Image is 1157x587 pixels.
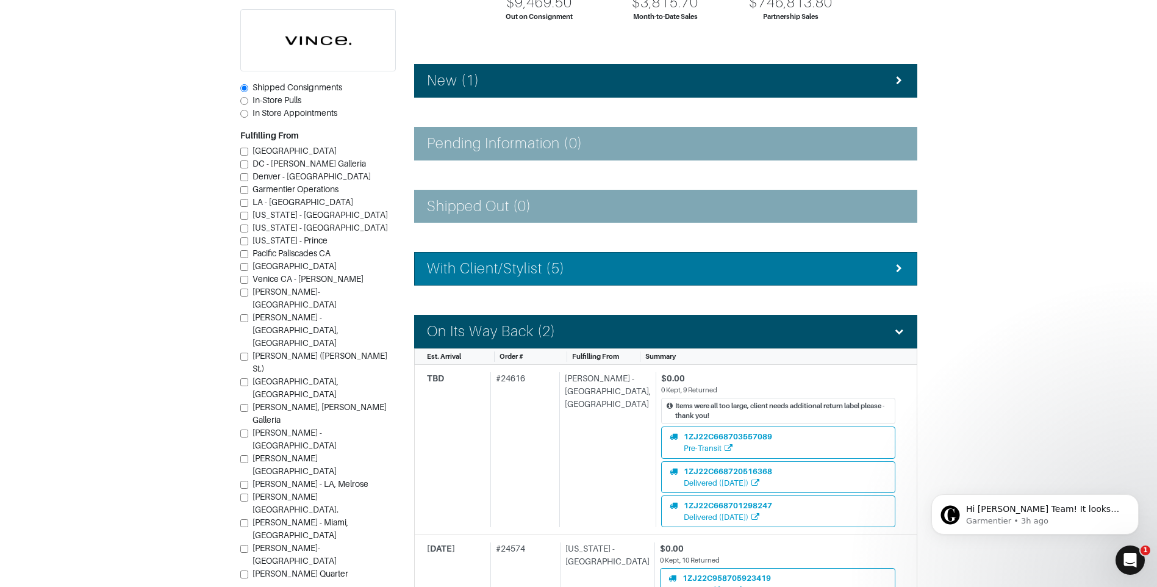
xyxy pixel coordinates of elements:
span: Summary [645,353,676,360]
h4: With Client/Stylist (5) [427,260,565,278]
input: [PERSON_NAME] - Miami, [GEOGRAPHIC_DATA] [240,519,248,527]
input: In-Store Pulls [240,97,248,105]
input: [PERSON_NAME] - [GEOGRAPHIC_DATA], [GEOGRAPHIC_DATA] [240,314,248,322]
span: Garmentier Operations [253,184,339,194]
div: Partnership Sales [763,12,818,22]
div: [PERSON_NAME] - [GEOGRAPHIC_DATA], [GEOGRAPHIC_DATA] [559,372,651,528]
span: Fulfilling From [572,353,619,360]
span: [PERSON_NAME] Quarter [253,569,348,578]
input: [GEOGRAPHIC_DATA] [240,263,248,271]
span: [GEOGRAPHIC_DATA], [GEOGRAPHIC_DATA] [253,376,339,399]
span: DC - [PERSON_NAME] Galleria [253,159,366,168]
div: Items were all too large, client needs additional return label please - thank you! [675,401,890,422]
span: TBD [427,373,444,383]
div: Delivered ([DATE]) [684,477,772,489]
div: $0.00 [660,542,895,555]
h4: Shipped Out (0) [427,198,532,215]
span: [PERSON_NAME] ([PERSON_NAME] St.) [253,351,387,373]
input: [GEOGRAPHIC_DATA] [240,148,248,156]
span: [PERSON_NAME] - [GEOGRAPHIC_DATA] [253,428,337,450]
input: [PERSON_NAME]- [GEOGRAPHIC_DATA] [240,545,248,553]
span: In-Store Pulls [253,95,301,105]
input: [PERSON_NAME], [PERSON_NAME] Galleria [240,404,248,412]
iframe: Intercom live chat [1116,546,1145,575]
img: cyAkLTq7csKWtL9WARqkkVaF.png [241,10,395,71]
div: 1ZJ22C958705923419 [682,572,771,584]
span: Order # [500,353,523,360]
h4: New (1) [427,72,479,90]
input: [PERSON_NAME][GEOGRAPHIC_DATA] [240,455,248,463]
span: [PERSON_NAME] - [GEOGRAPHIC_DATA], [GEOGRAPHIC_DATA] [253,312,339,348]
span: 1 [1141,546,1150,555]
span: LA - [GEOGRAPHIC_DATA] [253,197,353,207]
input: [PERSON_NAME] ([PERSON_NAME] St.) [240,353,248,361]
input: DC - [PERSON_NAME] Galleria [240,160,248,168]
input: [US_STATE] - Prince [240,237,248,245]
label: Fulfilling From [240,129,299,142]
input: In Store Appointments [240,110,248,118]
a: 1ZJ22C668703557089Pre-Transit [661,427,895,458]
input: Denver - [GEOGRAPHIC_DATA] [240,173,248,181]
span: [PERSON_NAME]-[GEOGRAPHIC_DATA] [253,287,337,309]
input: LA - [GEOGRAPHIC_DATA] [240,199,248,207]
input: [PERSON_NAME]-[GEOGRAPHIC_DATA] [240,289,248,297]
div: $0.00 [661,372,895,385]
div: 1ZJ22C668701298247 [684,500,772,511]
input: [US_STATE] - [GEOGRAPHIC_DATA] [240,212,248,220]
span: Shipped Consignments [253,82,342,92]
div: 0 Kept, 10 Returned [660,555,895,566]
span: [PERSON_NAME][GEOGRAPHIC_DATA] [253,453,337,476]
input: Pacific Paliscades CA [240,250,248,258]
div: Out on Consignment [506,12,573,22]
iframe: Intercom notifications message [913,469,1157,554]
span: [PERSON_NAME] - LA, Melrose [253,479,368,489]
div: 0 Kept, 9 Returned [661,385,895,395]
input: [GEOGRAPHIC_DATA], [GEOGRAPHIC_DATA] [240,378,248,386]
div: Pre-Transit [684,442,772,454]
span: [PERSON_NAME], [PERSON_NAME] Galleria [253,402,387,425]
span: [US_STATE] - Prince [253,236,328,245]
h4: Pending Information (0) [427,135,582,153]
input: [US_STATE] - [GEOGRAPHIC_DATA] [240,225,248,232]
span: [PERSON_NAME][GEOGRAPHIC_DATA]. [253,492,339,514]
div: Month-to-Date Sales [633,12,698,22]
span: [US_STATE] - [GEOGRAPHIC_DATA] [253,210,388,220]
span: [DATE] [427,544,455,553]
input: [PERSON_NAME] - [GEOGRAPHIC_DATA] [240,430,248,438]
span: [PERSON_NAME] - Miami, [GEOGRAPHIC_DATA] [253,517,348,540]
input: [PERSON_NAME] Quarter [240,571,248,578]
a: 1ZJ22C668720516368Delivered ([DATE]) [661,461,895,493]
span: [GEOGRAPHIC_DATA] [253,261,337,271]
span: [GEOGRAPHIC_DATA] [253,146,337,156]
span: Est. Arrival [427,353,461,360]
div: Delivered ([DATE]) [684,511,772,523]
span: In Store Appointments [253,108,337,118]
span: Venice CA - [PERSON_NAME] [253,274,364,284]
div: # 24616 [490,372,554,528]
span: [PERSON_NAME]- [GEOGRAPHIC_DATA] [253,543,337,566]
input: Garmentier Operations [240,186,248,194]
div: 1ZJ22C668703557089 [684,431,772,442]
input: [PERSON_NAME] - LA, Melrose [240,481,248,489]
input: [PERSON_NAME][GEOGRAPHIC_DATA]. [240,494,248,502]
a: 1ZJ22C668701298247Delivered ([DATE]) [661,495,895,527]
h4: On Its Way Back (2) [427,323,556,340]
span: Denver - [GEOGRAPHIC_DATA] [253,171,371,181]
input: Venice CA - [PERSON_NAME] [240,276,248,284]
span: Pacific Paliscades CA [253,248,331,258]
div: 1ZJ22C668720516368 [684,466,772,477]
input: Shipped Consignments [240,84,248,92]
span: [US_STATE] - [GEOGRAPHIC_DATA] [253,223,388,232]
